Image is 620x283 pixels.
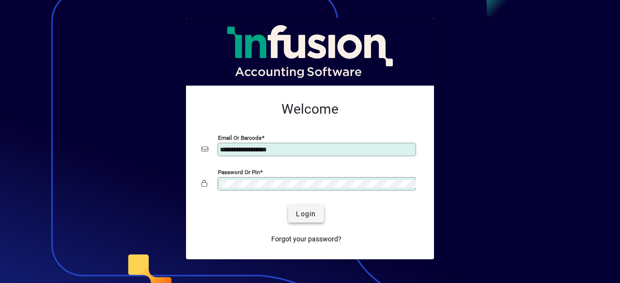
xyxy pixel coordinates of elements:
mat-label: Password or Pin [218,169,260,176]
mat-label: Email or Barcode [218,134,262,141]
button: Login [288,205,324,223]
span: Login [296,209,316,219]
h2: Welcome [201,101,418,118]
a: Forgot your password? [267,230,345,248]
span: Forgot your password? [271,234,341,244]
